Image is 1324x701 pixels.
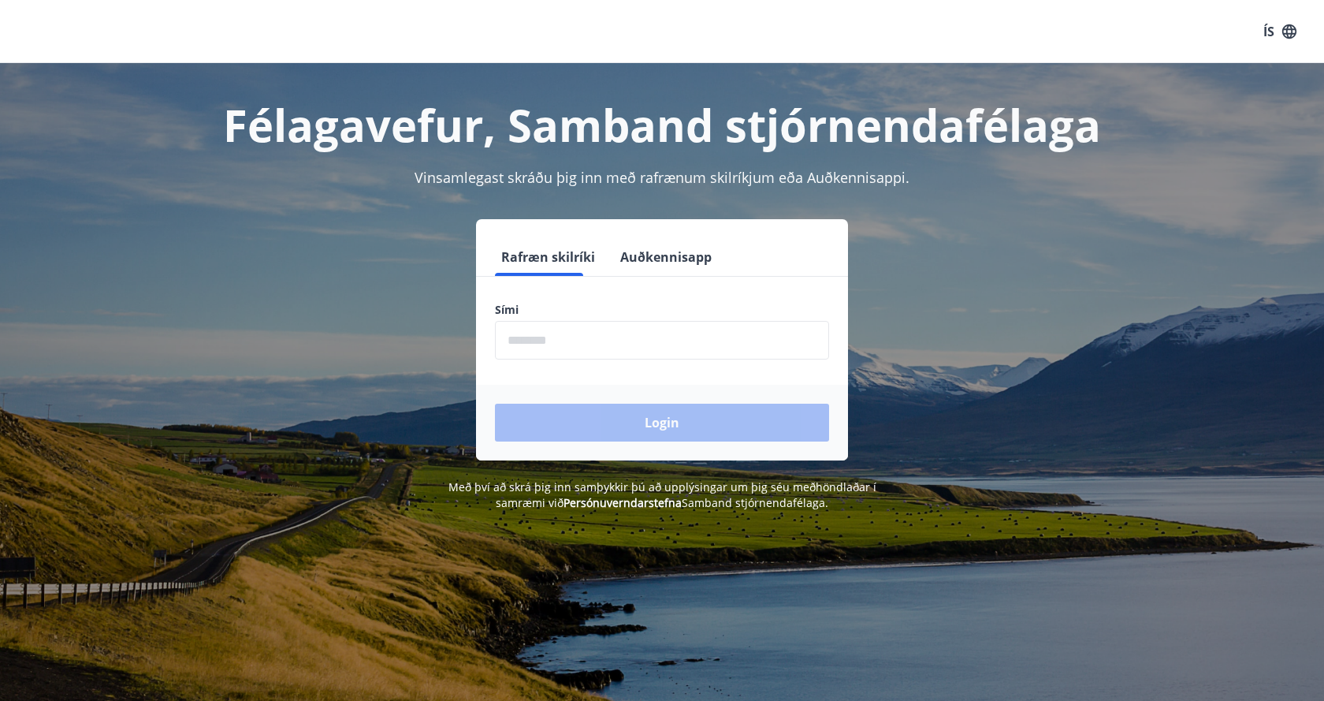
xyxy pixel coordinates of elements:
span: Með því að skrá þig inn samþykkir þú að upplýsingar um þig séu meðhöndlaðar í samræmi við Samband... [448,479,876,510]
a: Persónuverndarstefna [563,495,682,510]
h1: Félagavefur, Samband stjórnendafélaga [113,95,1211,155]
span: Vinsamlegast skráðu þig inn með rafrænum skilríkjum eða Auðkennisappi. [415,168,909,187]
button: Auðkennisapp [614,238,718,276]
label: Sími [495,302,829,318]
button: Rafræn skilríki [495,238,601,276]
button: ÍS [1255,17,1305,46]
